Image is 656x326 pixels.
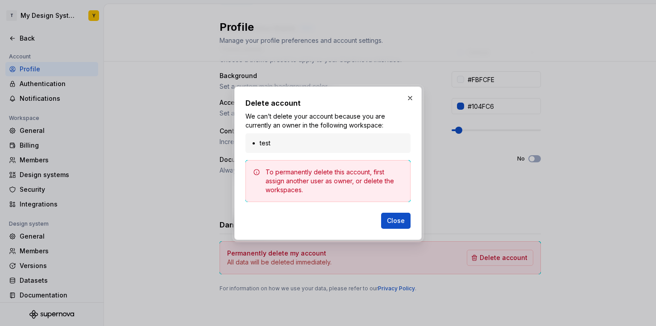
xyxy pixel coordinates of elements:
div: We can’t delete your account because you are currently an owner in the following workspace: [245,112,411,153]
div: To permanently delete this account, first assign another user as owner, or delete the workspaces. [266,168,403,194]
button: Close [381,213,411,229]
span: Close [387,216,405,225]
h2: Delete account [245,98,411,108]
li: test [260,139,405,148]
